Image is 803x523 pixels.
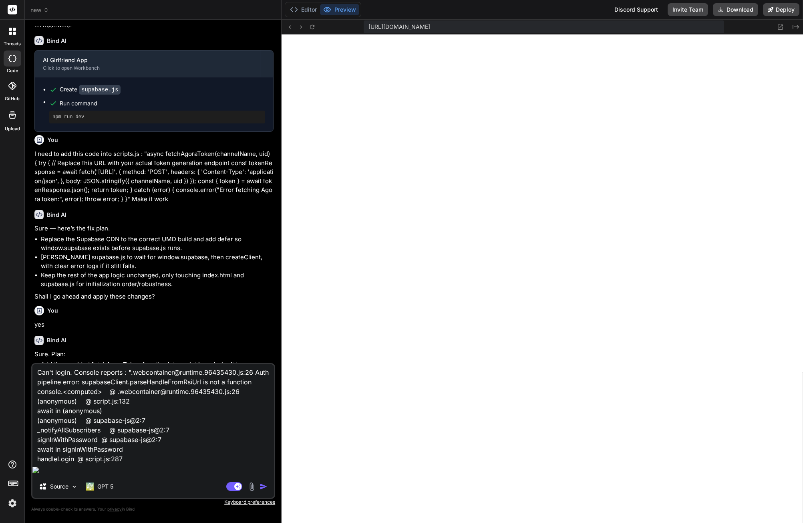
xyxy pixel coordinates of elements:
p: Sure — here’s the fix plan. [34,224,274,233]
button: Deploy [763,3,799,16]
button: Invite Team [668,3,708,16]
li: Replace the Supabase CDN to the correct UMD build and add defer so window.supabase exists before ... [41,235,274,253]
label: GitHub [5,95,20,102]
label: threads [4,40,21,47]
p: Sure. Plan: [34,350,274,359]
div: Create [60,85,121,94]
span: [URL][DOMAIN_NAME] [368,23,430,31]
p: GPT 5 [97,483,113,491]
li: [PERSON_NAME] supabase.js to wait for window.supabase, then createClient, with clear error logs i... [41,253,274,271]
button: AI Girlfriend AppClick to open Workbench [35,50,260,77]
p: Source [50,483,68,491]
h6: You [47,307,58,315]
div: Click to open Workbench [43,65,252,71]
img: attachment [247,482,256,491]
span: new [30,6,49,14]
code: supabase.js [79,85,121,95]
img: icon [260,483,268,491]
label: Upload [5,125,20,132]
div: Discord Support [610,3,663,16]
span: Run command [60,99,265,107]
pre: npm run dev [52,114,262,120]
h6: Bind AI [47,211,66,219]
li: Add the provided fetchAgoraToken function into script.js and wire it to AgoraVoiceChat. [41,360,274,378]
p: Always double-check its answers. Your in Bind [31,505,275,513]
div: AI Girlfriend App [43,56,252,64]
label: code [7,67,18,74]
h6: Bind AI [47,37,66,45]
button: Download [713,3,758,16]
p: Shall I go ahead and apply these changes? [34,292,274,301]
span: privacy [107,507,122,511]
p: Keyboard preferences [31,499,275,505]
h6: Bind AI [47,336,66,344]
button: Preview [320,4,359,15]
p: yes [34,320,274,329]
li: Keep the rest of the app logic unchanged, only touching index.html and supabase.js for initializa... [41,271,274,289]
p: I need to add this code into scripts.js : "async fetchAgoraToken(channelName, uid) { try { // Rep... [34,149,274,204]
h6: You [47,136,58,144]
button: Editor [287,4,320,15]
img: Pick Models [71,483,78,490]
textarea: Can't login. Console reports : ".webcontainer@runtime.96435430.js:26 Auth pipeline error: supabas... [32,364,274,464]
iframe: Preview [282,34,803,523]
img: GPT 5 [86,483,94,491]
img: editor-icon.png [32,467,41,473]
img: settings [6,497,19,510]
